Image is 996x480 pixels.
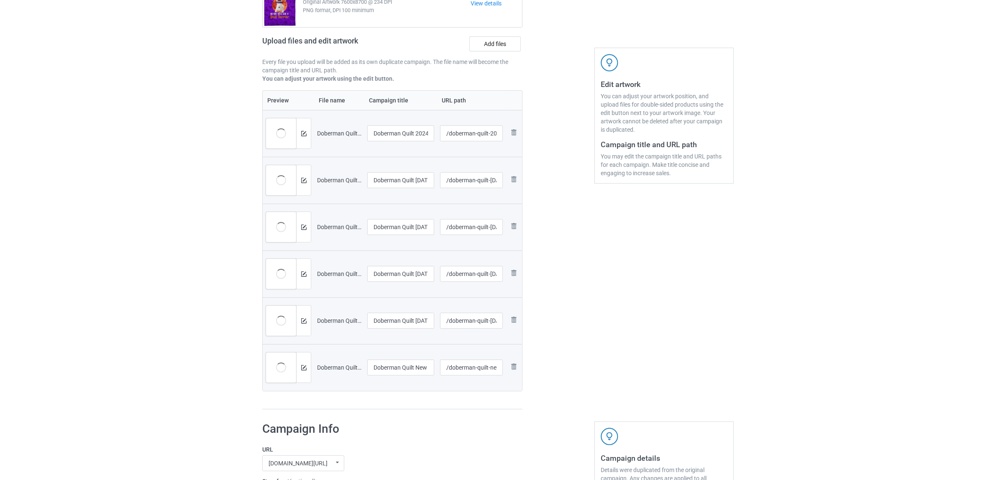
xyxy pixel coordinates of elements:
[262,58,522,74] p: Every file you upload will be added as its own duplicate campaign. The file name will become the ...
[469,36,521,51] label: Add files
[301,178,307,183] img: svg+xml;base64,PD94bWwgdmVyc2lvbj0iMS4wIiBlbmNvZGluZz0iVVRGLTgiPz4KPHN2ZyB3aWR0aD0iMTRweCIgaGVpZ2...
[601,453,727,463] h3: Campaign details
[509,268,519,278] img: svg+xml;base64,PD94bWwgdmVyc2lvbj0iMS4wIiBlbmNvZGluZz0iVVRGLTgiPz4KPHN2ZyB3aWR0aD0iMjhweCIgaGVpZ2...
[317,317,361,325] div: Doberman Quilt [DATE].jpg
[601,79,727,89] h3: Edit artwork
[317,223,361,231] div: Doberman Quilt [DATE] 3.jpg
[269,460,328,466] div: [DOMAIN_NAME][URL]
[262,421,511,437] h1: Campaign Info
[317,129,361,138] div: Doberman Quilt 2024B.jpg
[509,174,519,184] img: svg+xml;base64,PD94bWwgdmVyc2lvbj0iMS4wIiBlbmNvZGluZz0iVVRGLTgiPz4KPHN2ZyB3aWR0aD0iMjhweCIgaGVpZ2...
[303,6,471,15] span: PNG format, DPI 100 minimum
[301,318,307,324] img: svg+xml;base64,PD94bWwgdmVyc2lvbj0iMS4wIiBlbmNvZGluZz0iVVRGLTgiPz4KPHN2ZyB3aWR0aD0iMTRweCIgaGVpZ2...
[364,91,437,110] th: Campaign title
[301,131,307,136] img: svg+xml;base64,PD94bWwgdmVyc2lvbj0iMS4wIiBlbmNvZGluZz0iVVRGLTgiPz4KPHN2ZyB3aWR0aD0iMTRweCIgaGVpZ2...
[601,140,727,149] h3: Campaign title and URL path
[437,91,506,110] th: URL path
[314,91,364,110] th: File name
[509,128,519,138] img: svg+xml;base64,PD94bWwgdmVyc2lvbj0iMS4wIiBlbmNvZGluZz0iVVRGLTgiPz4KPHN2ZyB3aWR0aD0iMjhweCIgaGVpZ2...
[317,176,361,184] div: Doberman Quilt [DATE] 2.jpg
[601,428,618,445] img: svg+xml;base64,PD94bWwgdmVyc2lvbj0iMS4wIiBlbmNvZGluZz0iVVRGLTgiPz4KPHN2ZyB3aWR0aD0iNDJweCIgaGVpZ2...
[601,92,727,134] div: You can adjust your artwork position, and upload files for double-sided products using the edit b...
[263,91,314,110] th: Preview
[301,271,307,277] img: svg+xml;base64,PD94bWwgdmVyc2lvbj0iMS4wIiBlbmNvZGluZz0iVVRGLTgiPz4KPHN2ZyB3aWR0aD0iMTRweCIgaGVpZ2...
[301,365,307,370] img: svg+xml;base64,PD94bWwgdmVyc2lvbj0iMS4wIiBlbmNvZGluZz0iVVRGLTgiPz4KPHN2ZyB3aWR0aD0iMTRweCIgaGVpZ2...
[262,445,511,454] label: URL
[601,54,618,71] img: svg+xml;base64,PD94bWwgdmVyc2lvbj0iMS4wIiBlbmNvZGluZz0iVVRGLTgiPz4KPHN2ZyB3aWR0aD0iNDJweCIgaGVpZ2...
[601,152,727,177] div: You may edit the campaign title and URL paths for each campaign. Make title concise and engaging ...
[317,363,361,372] div: Doberman Quilt New 2.jpg
[317,270,361,278] div: Doberman Quilt [DATE] 4.jpg
[262,75,394,82] b: You can adjust your artwork using the edit button.
[301,225,307,230] img: svg+xml;base64,PD94bWwgdmVyc2lvbj0iMS4wIiBlbmNvZGluZz0iVVRGLTgiPz4KPHN2ZyB3aWR0aD0iMTRweCIgaGVpZ2...
[262,36,418,52] h2: Upload files and edit artwork
[509,362,519,372] img: svg+xml;base64,PD94bWwgdmVyc2lvbj0iMS4wIiBlbmNvZGluZz0iVVRGLTgiPz4KPHN2ZyB3aWR0aD0iMjhweCIgaGVpZ2...
[509,315,519,325] img: svg+xml;base64,PD94bWwgdmVyc2lvbj0iMS4wIiBlbmNvZGluZz0iVVRGLTgiPz4KPHN2ZyB3aWR0aD0iMjhweCIgaGVpZ2...
[509,221,519,231] img: svg+xml;base64,PD94bWwgdmVyc2lvbj0iMS4wIiBlbmNvZGluZz0iVVRGLTgiPz4KPHN2ZyB3aWR0aD0iMjhweCIgaGVpZ2...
